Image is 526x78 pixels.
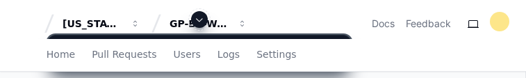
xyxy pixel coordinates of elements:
[174,50,201,58] span: Users
[92,50,156,58] span: Pull Requests
[92,39,156,71] a: Pull Requests
[174,39,201,71] a: Users
[47,50,75,58] span: Home
[217,39,240,71] a: Logs
[256,50,296,58] span: Settings
[256,39,296,71] a: Settings
[217,50,240,58] span: Logs
[47,39,75,71] a: Home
